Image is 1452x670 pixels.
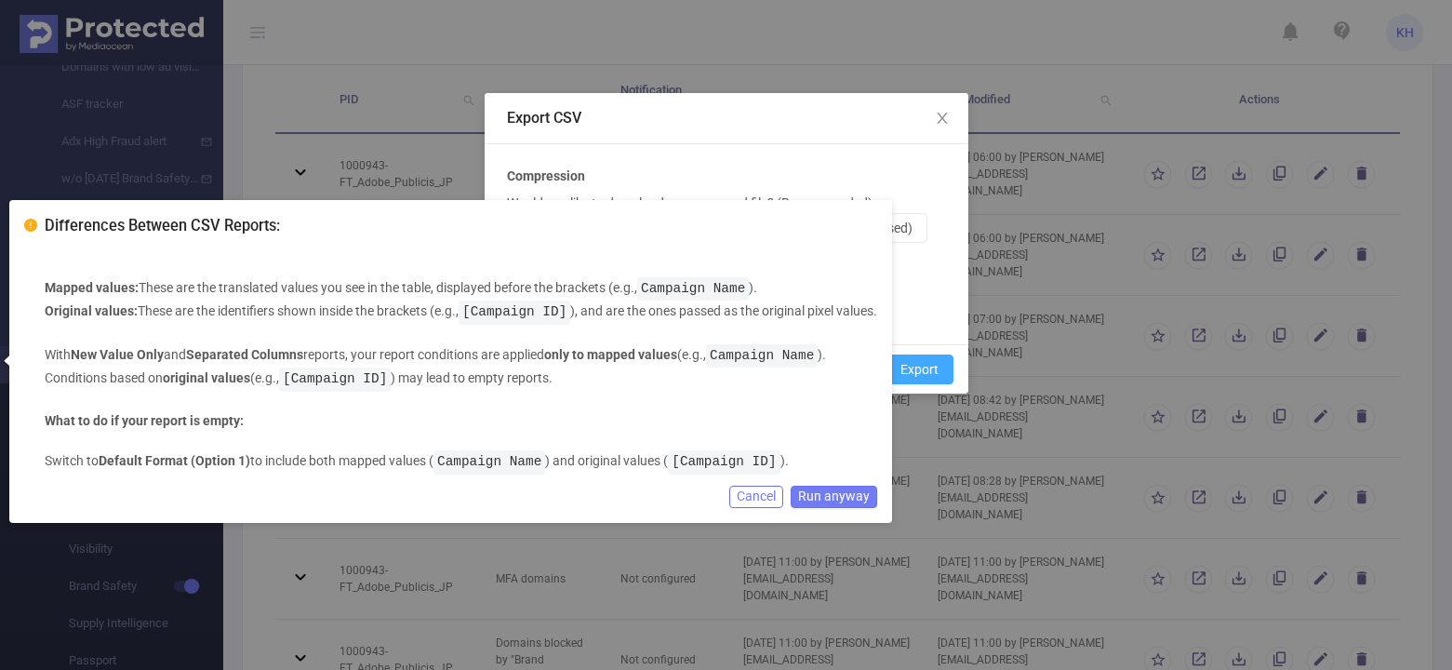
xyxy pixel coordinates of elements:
[544,347,677,362] b: only to mapped values
[706,344,818,368] span: Campaign Name
[71,347,164,362] b: New Value Only
[729,486,783,508] button: Cancel
[279,368,391,392] span: [Campaign ID]
[163,370,250,385] b: original values
[637,277,749,301] span: Campaign Name
[24,219,37,232] i: icon: exclamation-circle
[935,111,950,126] i: icon: close
[507,108,946,128] div: Export CSV
[45,215,877,475] div: These are the translated values you see in the table, displayed before the brackets (e.g., ). The...
[886,355,953,384] button: Export
[433,450,545,475] span: Campaign Name
[507,194,873,213] p: Would you like to download a compressed file? (Recommended)
[791,486,877,508] button: Run anyway
[45,303,138,318] b: Original values:
[45,413,244,428] b: What to do if your report is empty:
[45,215,877,238] h3: Differences Between CSV Reports:
[186,347,303,362] b: Separated Columns
[507,167,585,186] b: Compression
[783,221,912,235] span: CSV (not compressed)
[668,450,779,475] span: [Campaign ID]
[916,93,968,145] button: Close
[99,453,250,468] b: Default Format (Option 1)
[459,301,570,325] span: [Campaign ID]
[45,280,139,295] b: Mapped values:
